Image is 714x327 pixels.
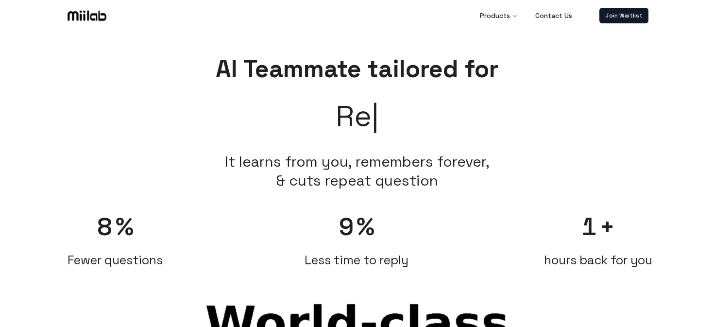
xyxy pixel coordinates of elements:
a: Contact Us [527,6,580,25]
nav: Main [472,6,580,25]
li: It learns from you, remembers forever, & cuts repeat question [225,152,490,190]
img: Logo [66,8,108,23]
span: Less time to reply [305,252,408,268]
span: % [116,211,134,242]
span: 8 [97,211,114,242]
span: Re [336,94,379,138]
span: AI Teammate tailored for [216,53,498,85]
a: Join Waitlist [599,8,648,23]
button: Products [472,6,526,25]
span: hours back for you [544,252,652,268]
span: 1 [581,211,598,242]
span: + [600,211,615,242]
span: % [357,211,374,242]
span: 9 [339,211,355,242]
